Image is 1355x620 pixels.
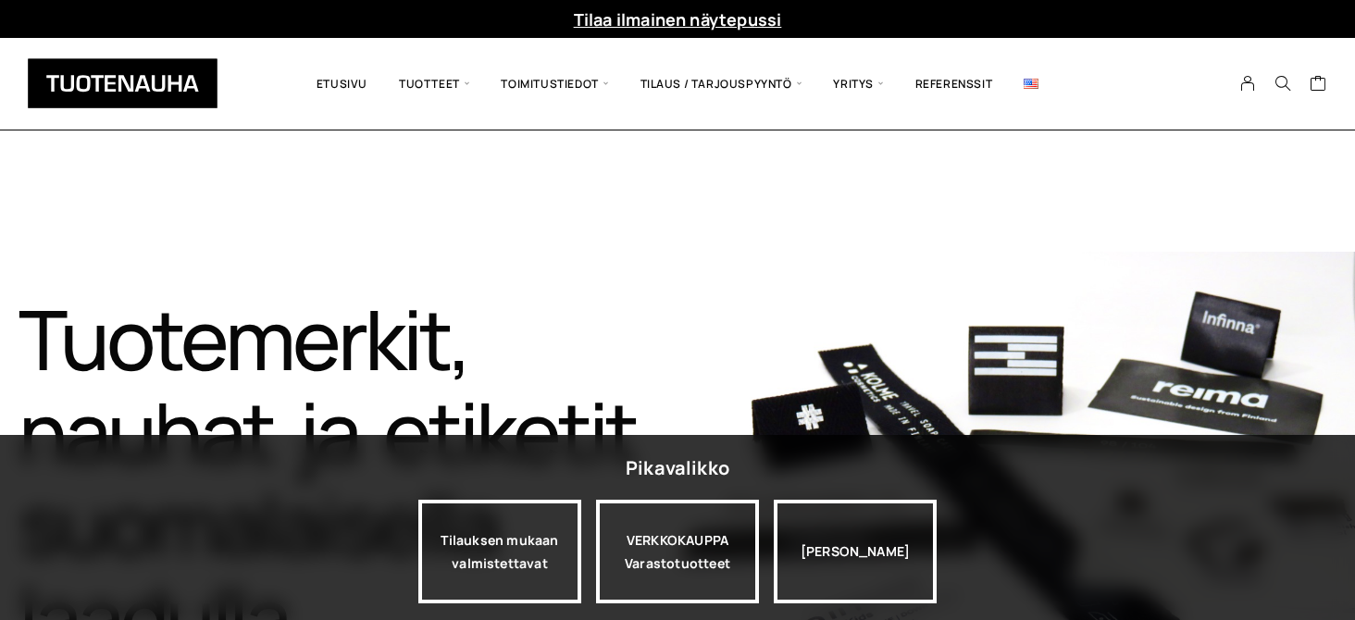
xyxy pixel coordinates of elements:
a: Cart [1310,74,1327,96]
span: Yritys [817,52,899,116]
a: My Account [1230,75,1266,92]
div: VERKKOKAUPPA Varastotuotteet [596,500,759,603]
img: English [1024,79,1038,89]
span: Tilaus / Tarjouspyyntö [625,52,818,116]
a: Etusivu [301,52,383,116]
a: Referenssit [900,52,1009,116]
span: Tuotteet [383,52,485,116]
a: VERKKOKAUPPAVarastotuotteet [596,500,759,603]
a: Tilauksen mukaan valmistettavat [418,500,581,603]
span: Toimitustiedot [485,52,624,116]
div: [PERSON_NAME] [774,500,937,603]
a: Tilaa ilmainen näytepussi [574,8,782,31]
button: Search [1265,75,1300,92]
div: Pikavalikko [626,452,729,485]
img: Tuotenauha Oy [28,58,218,108]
